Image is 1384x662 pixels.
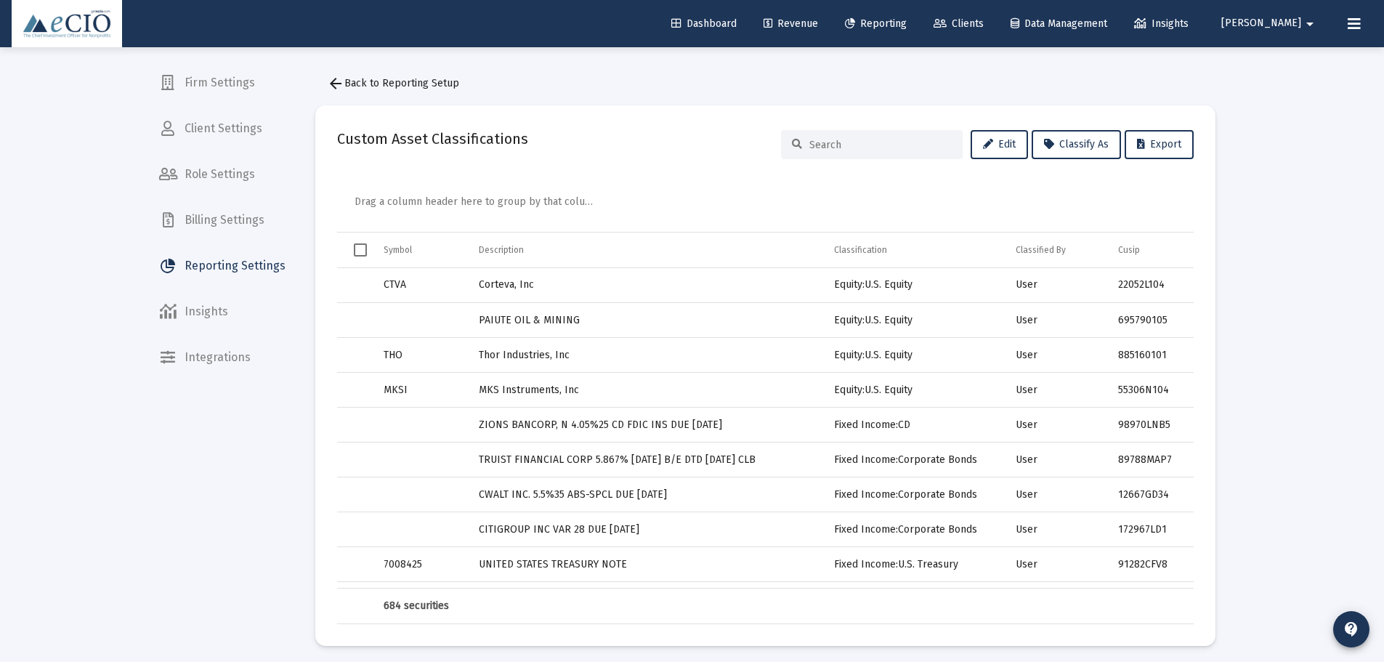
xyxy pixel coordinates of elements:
button: Classify As [1032,130,1121,159]
td: User [1005,443,1108,477]
td: Thor Industries, Inc [469,338,824,373]
mat-icon: contact_support [1343,621,1360,638]
td: 89788MAP7 [1108,443,1193,477]
span: Edit [983,138,1016,150]
td: Equity:U.S. Equity [824,303,1005,338]
button: Export [1125,130,1194,159]
div: Drag a column header here to group by that column [355,190,593,214]
td: MKS Instruments, Inc [469,373,824,408]
div: Data grid [337,177,1194,624]
span: Dashboard [671,17,737,30]
td: 55306N104 [1108,373,1193,408]
td: THO [373,338,469,373]
td: Corteva, Inc [469,268,824,303]
td: Column Description [469,233,824,267]
a: Insights [147,294,297,329]
td: Column Classification [824,233,1005,267]
td: ZIONS BANCORP, N 4.05%25 CD FDIC INS DUE [DATE] [469,408,824,443]
span: Classify As [1044,138,1109,150]
td: PAIUTE OIL & MINING [469,303,824,338]
td: TRUIST FINANCIAL CORP 5.867% [DATE] B/E DTD [DATE] CLB [469,443,824,477]
mat-icon: arrow_drop_down [1301,9,1319,39]
td: Fixed Income:Corporate Bonds [824,512,1005,547]
td: Column Classified By [1005,233,1108,267]
td: Fixed Income:Corporate Bonds [824,477,1005,512]
div: Classified By [1016,244,1066,256]
button: Edit [971,130,1028,159]
div: Classification [834,244,887,256]
td: 316773DF4 [1108,582,1193,617]
span: Reporting [845,17,907,30]
td: 695790105 [1108,303,1193,338]
td: User [1005,512,1108,547]
a: Client Settings [147,111,297,146]
mat-icon: arrow_back [327,75,344,92]
td: Fixed Income:CD [824,408,1005,443]
td: CITIGROUP INC VAR 28 DUE [DATE] [469,512,824,547]
td: User [1005,547,1108,582]
td: CWALT INC. 5.5%35 ABS-SPCL DUE [DATE] [469,477,824,512]
button: Back to Reporting Setup [315,69,471,98]
button: [PERSON_NAME] [1204,9,1336,38]
span: [PERSON_NAME] [1221,17,1301,30]
span: Insights [1134,17,1189,30]
td: Fixed Income:Corporate Bonds [824,582,1005,617]
td: Fixed Income:Corporate Bonds [824,443,1005,477]
a: Data Management [999,9,1119,39]
td: Equity:U.S. Equity [824,338,1005,373]
div: Description [479,244,524,256]
td: FIFTH THIRD BANCO VAR 33 DUE [DATE] [469,582,824,617]
span: Export [1137,138,1181,150]
td: CTVA [373,268,469,303]
span: Back to Reporting Setup [327,77,459,89]
a: Clients [922,9,995,39]
a: Billing Settings [147,203,297,238]
td: User [1005,338,1108,373]
td: Column Cusip [1108,233,1193,267]
div: Select all [354,243,367,257]
span: Clients [934,17,984,30]
a: Insights [1122,9,1200,39]
td: 885160101 [1108,338,1193,373]
span: Revenue [764,17,818,30]
a: Role Settings [147,157,297,192]
div: Data grid toolbar [355,177,1183,232]
div: 684 securities [384,599,458,613]
td: UNITED STATES TREASURY NOTE [469,547,824,582]
td: 12667GD34 [1108,477,1193,512]
td: Equity:U.S. Equity [824,373,1005,408]
td: User [1005,268,1108,303]
a: Dashboard [660,9,748,39]
td: 22052L104 [1108,268,1193,303]
div: Symbol [384,244,412,256]
a: Firm Settings [147,65,297,100]
td: 98970LNB5 [1108,408,1193,443]
td: Fixed Income:U.S. Treasury [824,547,1005,582]
td: User [1005,582,1108,617]
td: MKSI [373,373,469,408]
a: Revenue [752,9,830,39]
td: 172967LD1 [1108,512,1193,547]
td: 91282CFV8 [1108,547,1193,582]
td: 7008425 [373,547,469,582]
td: User [1005,303,1108,338]
div: Cusip [1118,244,1140,256]
td: User [1005,408,1108,443]
h2: Custom Asset Classifications [337,127,528,150]
a: Reporting Settings [147,249,297,283]
td: Equity:U.S. Equity [824,268,1005,303]
a: Integrations [147,340,297,375]
img: Dashboard [23,9,111,39]
span: Data Management [1011,17,1107,30]
td: Column Symbol [373,233,469,267]
input: Search [809,139,952,151]
a: Reporting [833,9,918,39]
td: User [1005,373,1108,408]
